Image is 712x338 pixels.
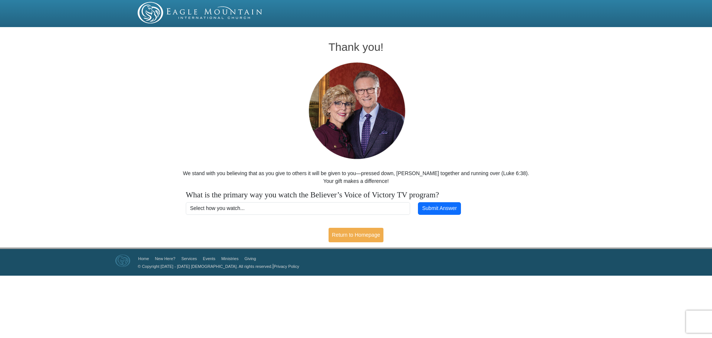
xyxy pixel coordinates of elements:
button: Submit Answer [418,202,461,215]
a: Home [138,256,149,261]
p: We stand with you believing that as you give to others it will be given to you—pressed down, [PER... [182,170,530,185]
a: Ministries [221,256,238,261]
a: Events [203,256,215,261]
a: © Copyright [DATE] - [DATE] [DEMOGRAPHIC_DATA]. All rights reserved. [138,264,273,269]
h4: What is the primary way you watch the Believer’s Voice of Victory TV program? [186,190,526,200]
a: Giving [244,256,256,261]
a: Privacy Policy [274,264,299,269]
a: Return to Homepage [329,228,383,242]
a: New Here? [155,256,175,261]
img: Eagle Mountain International Church [115,255,130,267]
img: EMIC [138,2,263,23]
a: Services [181,256,197,261]
h1: Thank you! [182,41,530,53]
p: | [135,262,299,270]
img: Pastors George and Terri Pearsons [301,60,411,162]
